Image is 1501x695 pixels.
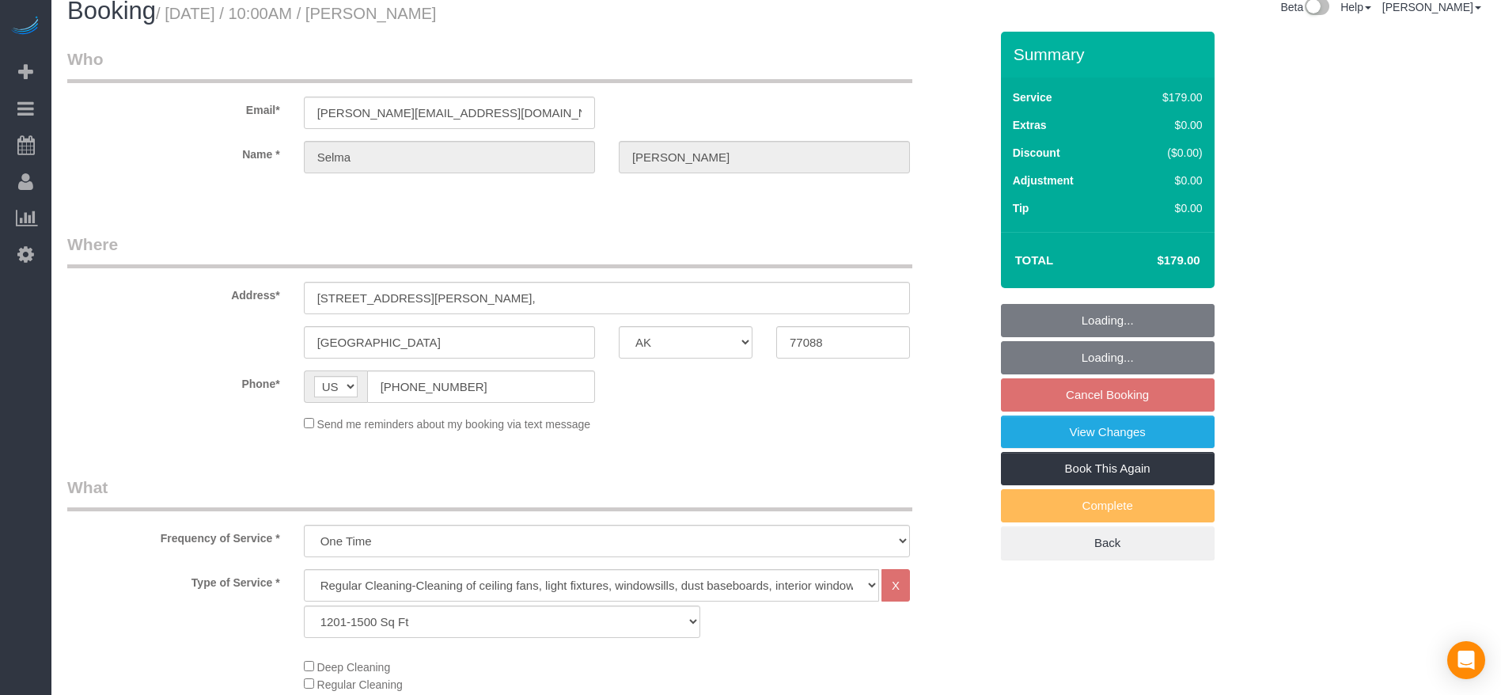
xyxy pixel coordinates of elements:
[1001,416,1215,449] a: View Changes
[67,47,912,83] legend: Who
[1013,89,1052,105] label: Service
[1014,45,1207,63] h3: Summary
[55,97,292,118] label: Email*
[67,233,912,268] legend: Where
[1015,253,1054,267] strong: Total
[156,5,436,22] small: / [DATE] / 10:00AM / [PERSON_NAME]
[1129,117,1203,133] div: $0.00
[304,326,595,359] input: City*
[317,661,391,674] span: Deep Cleaning
[367,370,595,403] input: Phone*
[9,16,41,38] img: Automaid Logo
[776,326,910,359] input: Zip Code*
[1013,117,1047,133] label: Extras
[67,476,912,511] legend: What
[1280,1,1329,13] a: Beta
[1109,254,1200,268] h4: $179.00
[317,678,403,691] span: Regular Cleaning
[619,141,910,173] input: Last Name*
[1013,145,1060,161] label: Discount
[1129,173,1203,188] div: $0.00
[1013,200,1029,216] label: Tip
[1001,526,1215,560] a: Back
[55,525,292,546] label: Frequency of Service *
[1129,89,1203,105] div: $179.00
[1013,173,1074,188] label: Adjustment
[1129,200,1203,216] div: $0.00
[55,282,292,303] label: Address*
[1447,641,1485,679] div: Open Intercom Messenger
[1382,1,1481,13] a: [PERSON_NAME]
[55,569,292,591] label: Type of Service *
[1340,1,1371,13] a: Help
[304,141,595,173] input: First Name*
[55,141,292,162] label: Name *
[1129,145,1203,161] div: ($0.00)
[317,418,591,431] span: Send me reminders about my booking via text message
[1001,452,1215,485] a: Book This Again
[304,97,595,129] input: Email*
[55,370,292,392] label: Phone*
